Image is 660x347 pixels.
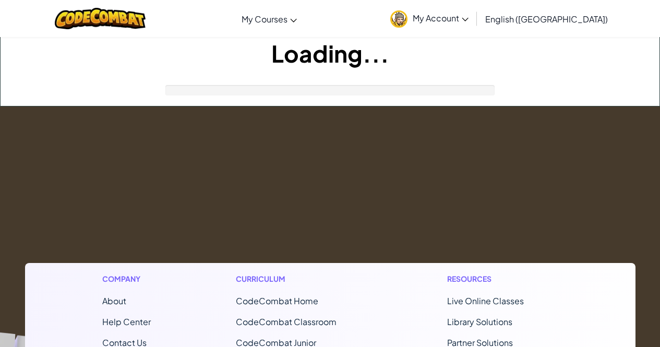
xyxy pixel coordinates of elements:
img: avatar [390,10,407,28]
a: My Account [385,2,474,35]
h1: Resources [447,273,558,284]
h1: Company [102,273,151,284]
h1: Loading... [1,37,659,69]
span: CodeCombat Home [236,295,318,306]
span: My Account [413,13,469,23]
span: My Courses [242,14,287,25]
a: CodeCombat Classroom [236,316,337,327]
span: English ([GEOGRAPHIC_DATA]) [485,14,608,25]
h1: Curriculum [236,273,362,284]
img: CodeCombat logo [55,8,146,29]
a: My Courses [236,5,302,33]
a: About [102,295,126,306]
a: Live Online Classes [447,295,524,306]
a: English ([GEOGRAPHIC_DATA]) [480,5,613,33]
a: Help Center [102,316,151,327]
a: Library Solutions [447,316,512,327]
